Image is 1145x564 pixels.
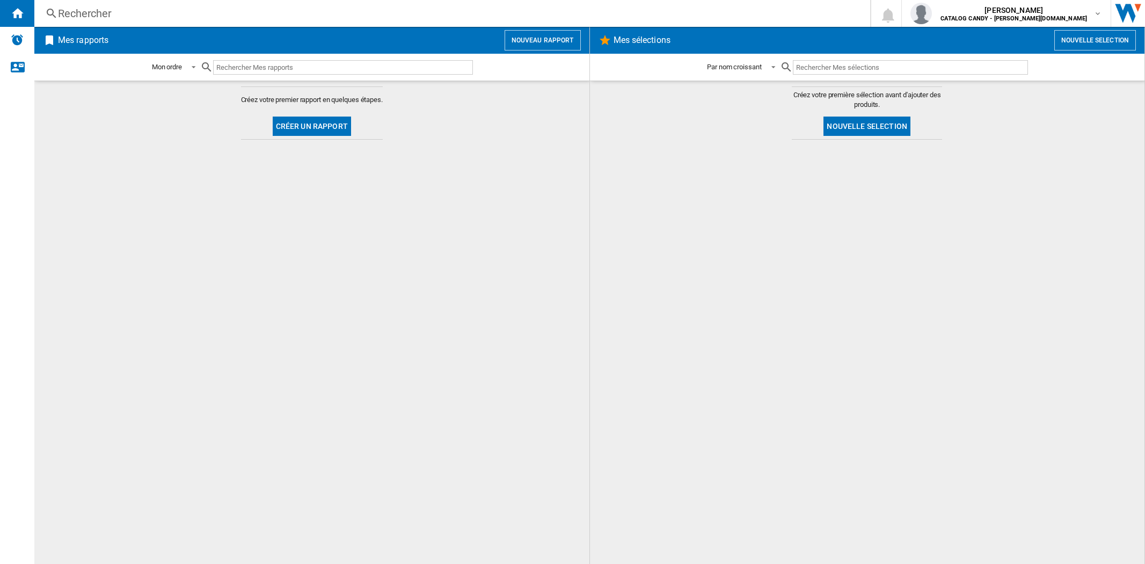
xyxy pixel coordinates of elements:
h2: Mes rapports [56,30,111,50]
b: CATALOG CANDY - [PERSON_NAME][DOMAIN_NAME] [940,15,1087,22]
button: Nouveau rapport [505,30,581,50]
img: alerts-logo.svg [11,33,24,46]
h2: Mes sélections [611,30,673,50]
span: Créez votre premier rapport en quelques étapes. [241,95,383,105]
div: Rechercher [58,6,842,21]
input: Rechercher Mes rapports [213,60,473,75]
input: Rechercher Mes sélections [793,60,1029,75]
button: Nouvelle selection [823,117,910,136]
span: [PERSON_NAME] [940,5,1087,16]
button: Nouvelle selection [1054,30,1136,50]
div: Par nom croissant [707,63,761,71]
img: profile.jpg [910,3,932,24]
span: Créez votre première sélection avant d'ajouter des produits. [792,90,942,110]
div: Mon ordre [152,63,182,71]
button: Créer un rapport [273,117,351,136]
